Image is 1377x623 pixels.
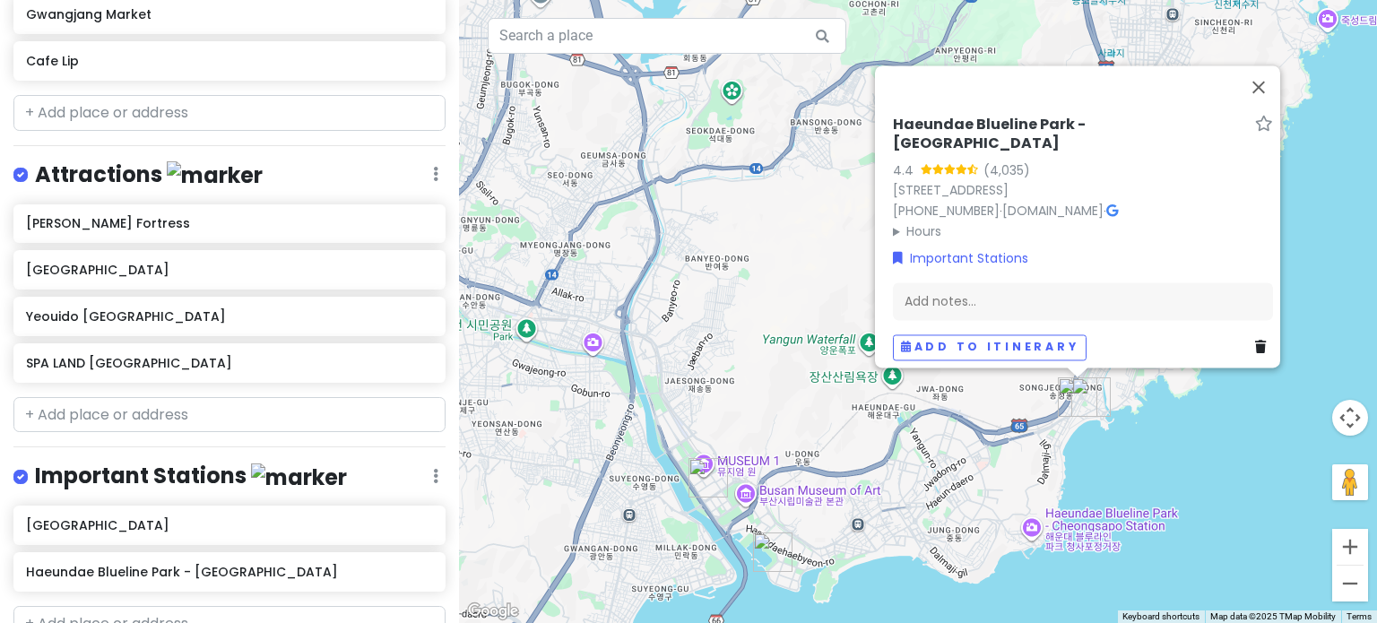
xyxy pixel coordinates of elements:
[13,397,446,433] input: + Add place or address
[893,202,1000,220] a: [PHONE_NUMBER]
[26,517,432,533] h6: [GEOGRAPHIC_DATA]
[35,462,347,491] h4: Important Stations
[746,525,800,579] div: Park Hyatt Busan
[893,334,1087,360] button: Add to itinerary
[463,600,523,623] a: Open this area in Google Maps (opens a new window)
[26,355,432,371] h6: SPA LAND [GEOGRAPHIC_DATA]
[26,6,432,22] h6: Gwangjang Market
[167,161,263,189] img: marker
[35,160,263,190] h4: Attractions
[1332,464,1368,500] button: Drag Pegman onto the map to open Street View
[893,181,1009,199] a: [STREET_ADDRESS]
[681,451,735,505] div: SPA LAND Centum City
[488,18,846,54] input: Search a place
[26,564,432,580] h6: Haeundae Blueline Park - [GEOGRAPHIC_DATA]
[26,262,432,278] h6: [GEOGRAPHIC_DATA]
[463,600,523,623] img: Google
[1255,116,1273,134] a: Star place
[1210,611,1336,621] span: Map data ©2025 TMap Mobility
[1106,204,1118,217] i: Google Maps
[1237,65,1280,108] button: Close
[893,248,1028,268] a: Important Stations
[13,95,446,131] input: + Add place or address
[1002,202,1104,220] a: [DOMAIN_NAME]
[26,215,432,231] h6: [PERSON_NAME] Fortress
[1332,566,1368,601] button: Zoom out
[1122,610,1199,623] button: Keyboard shortcuts
[1255,337,1273,357] a: Delete place
[893,116,1248,153] h6: Haeundae Blueline Park - [GEOGRAPHIC_DATA]
[893,160,921,180] div: 4.4
[26,53,432,69] h6: Cafe Lip
[893,221,1273,241] summary: Hours
[983,160,1030,180] div: (4,035)
[26,308,432,324] h6: Yeouido [GEOGRAPHIC_DATA]
[251,463,347,491] img: marker
[1332,400,1368,436] button: Map camera controls
[1347,611,1372,621] a: Terms (opens in new tab)
[1332,529,1368,565] button: Zoom in
[893,282,1273,320] div: Add notes...
[1064,370,1118,424] div: Cafe Lip
[1051,370,1104,424] div: Haeundae Blueline Park - Songjeong Station
[893,116,1273,241] div: · ·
